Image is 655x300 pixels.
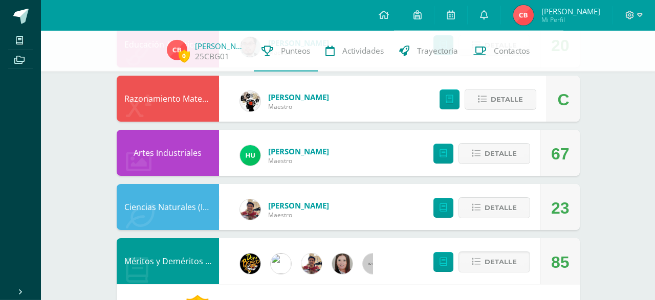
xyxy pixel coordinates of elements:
[318,31,391,72] a: Actividades
[342,45,384,56] span: Actividades
[491,90,523,109] span: Detalle
[240,91,260,111] img: d172b984f1f79fc296de0e0b277dc562.png
[485,198,517,217] span: Detalle
[179,50,190,62] span: 0
[268,156,329,165] span: Maestro
[117,184,219,230] div: Ciencias Naturales (Introducción a la Química)
[465,89,536,110] button: Detalle
[458,197,530,218] button: Detalle
[254,31,318,72] a: Punteos
[494,45,530,56] span: Contactos
[281,45,310,56] span: Punteos
[240,145,260,166] img: fd23069c3bd5c8dde97a66a86ce78287.png
[167,40,187,60] img: 1ec1b941aefef00596a2ebc9ebadf11b.png
[541,15,600,24] span: Mi Perfil
[458,143,530,164] button: Detalle
[268,200,329,211] span: [PERSON_NAME]
[513,5,534,26] img: 1ec1b941aefef00596a2ebc9ebadf11b.png
[363,253,383,274] img: 60x60
[458,251,530,272] button: Detalle
[332,253,353,274] img: 8af0450cf43d44e38c4a1497329761f3.png
[117,76,219,122] div: Razonamiento Matemático
[541,6,600,16] span: [PERSON_NAME]
[557,77,569,123] div: C
[268,211,329,219] span: Maestro
[551,131,570,177] div: 67
[551,185,570,231] div: 23
[117,130,219,176] div: Artes Industriales
[551,239,570,285] div: 85
[271,253,291,274] img: 6dfd641176813817be49ede9ad67d1c4.png
[485,144,517,163] span: Detalle
[466,31,537,72] a: Contactos
[240,253,260,274] img: eda3c0d1caa5ac1a520cf0290d7c6ae4.png
[268,92,329,102] span: [PERSON_NAME]
[391,31,466,72] a: Trayectoria
[240,199,260,220] img: cb93aa548b99414539690fcffb7d5efd.png
[485,252,517,271] span: Detalle
[268,146,329,156] span: [PERSON_NAME]
[117,238,219,284] div: Méritos y Deméritos 2do. Básico "D"
[417,45,458,56] span: Trayectoria
[268,102,329,111] span: Maestro
[195,51,229,62] a: 25CBG01
[301,253,322,274] img: cb93aa548b99414539690fcffb7d5efd.png
[195,41,246,51] a: [PERSON_NAME]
